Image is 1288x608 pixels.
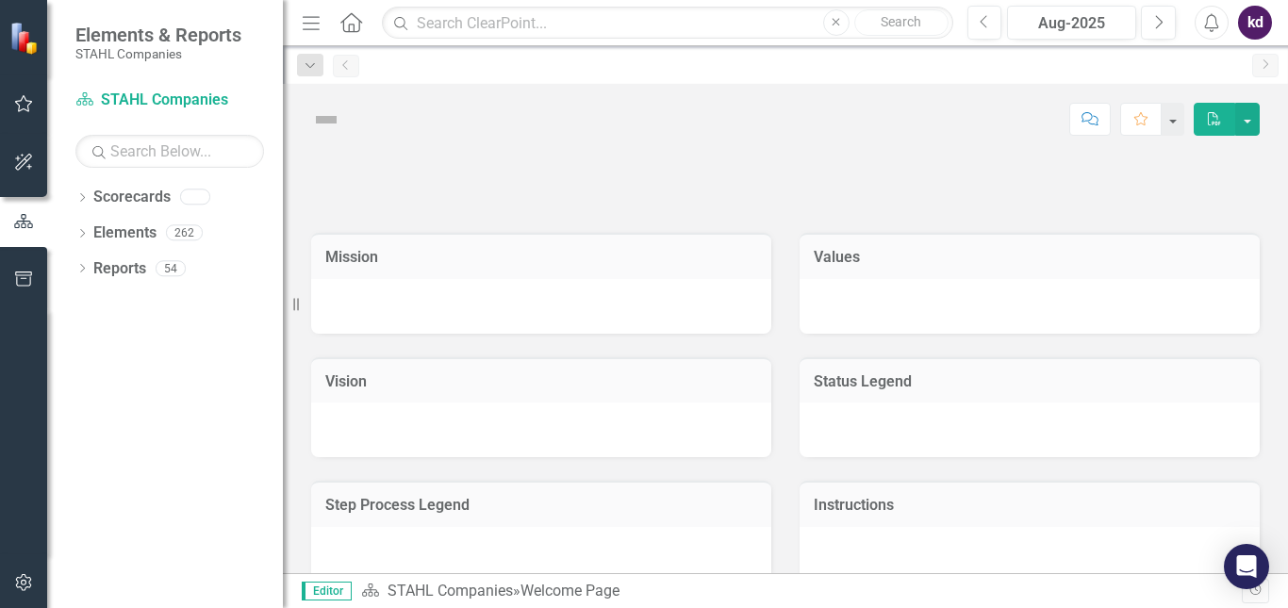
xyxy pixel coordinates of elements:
span: Search [881,14,921,29]
h3: Step Process Legend [325,497,757,514]
small: STAHL Companies [75,46,241,61]
button: Search [854,9,949,36]
div: Welcome Page [520,582,619,600]
h3: Mission [325,249,757,266]
img: Not Defined [311,105,341,135]
a: STAHL Companies [75,90,264,111]
img: ClearPoint Strategy [8,21,42,55]
span: Elements & Reports [75,24,241,46]
a: Reports [93,258,146,280]
div: » [361,581,1242,602]
div: 54 [156,260,186,276]
span: Editor [302,582,352,600]
input: Search Below... [75,135,264,168]
input: Search ClearPoint... [382,7,952,40]
h3: Vision [325,373,757,390]
div: Aug-2025 [1014,12,1130,35]
a: Scorecards [93,187,171,208]
h3: Status Legend [814,373,1246,390]
button: kd [1238,6,1272,40]
button: Aug-2025 [1007,6,1136,40]
h3: Values [814,249,1246,266]
a: Elements [93,222,157,244]
div: 262 [166,225,203,241]
a: STAHL Companies [388,582,513,600]
h3: Instructions [814,497,1246,514]
div: Open Intercom Messenger [1224,544,1269,589]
